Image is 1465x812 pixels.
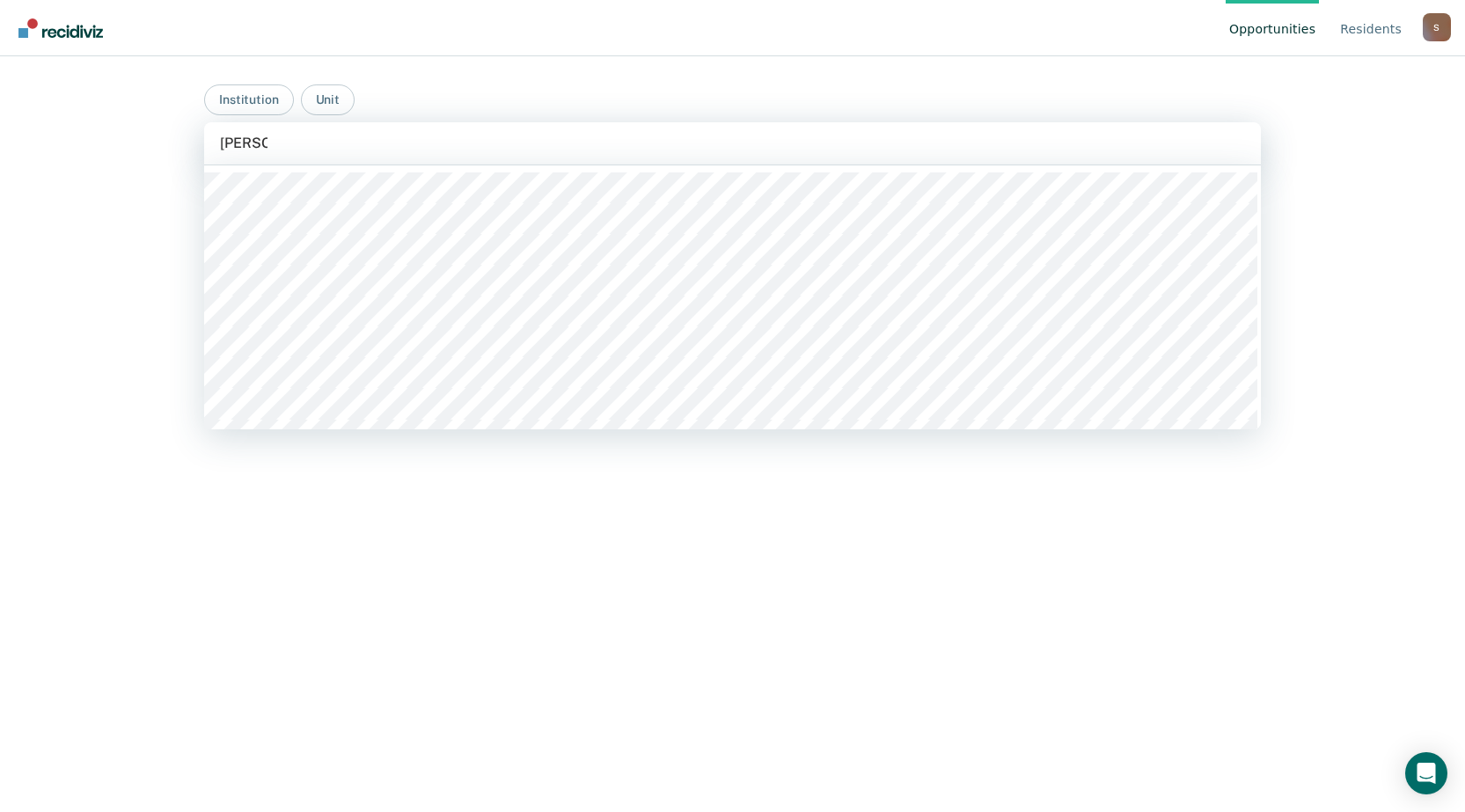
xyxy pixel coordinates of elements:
div: S [1423,13,1451,41]
img: Recidiviz [18,18,103,38]
button: Unit [301,84,355,115]
button: Profile dropdown button [1423,13,1451,41]
button: Institution [204,84,293,115]
div: Open Intercom Messenger [1405,752,1447,794]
